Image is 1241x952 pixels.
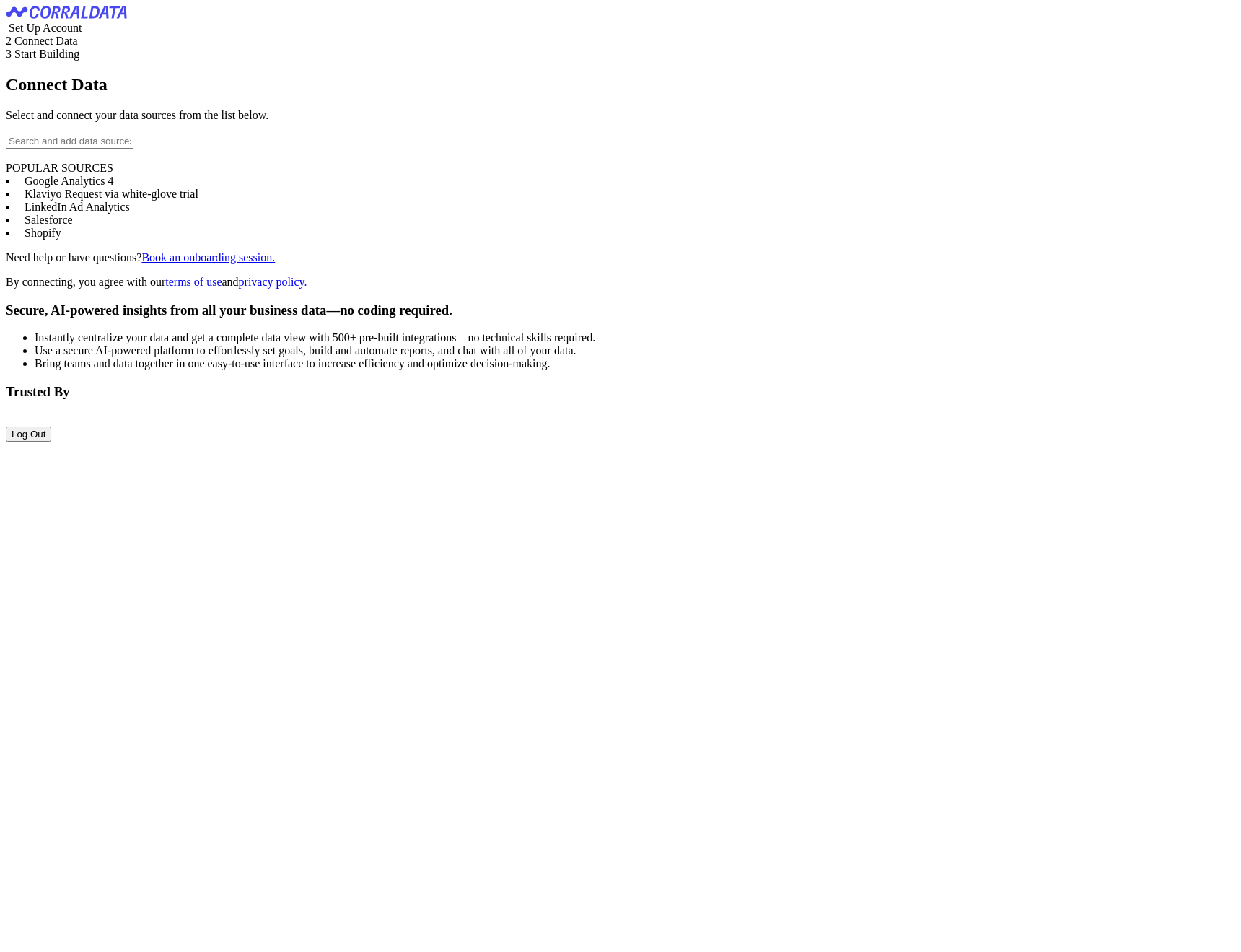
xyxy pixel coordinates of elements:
[25,201,130,213] span: LinkedIn Ad Analytics
[6,162,1235,175] div: POPULAR SOURCES
[35,331,1235,344] li: Instantly centralize your data and get a complete data view with 500+ pre-built integrations—no t...
[25,175,114,187] span: Google Analytics 4
[6,302,1235,318] h3: Secure, AI-powered insights from all your business data—no coding required.
[25,227,61,239] span: Shopify
[6,384,1235,400] h3: Trusted By
[239,276,307,288] a: privacy policy.
[6,48,12,60] span: 3
[35,344,1235,357] li: Use a secure AI-powered platform to effortlessly set goals, build and automate reports, and chat ...
[14,48,79,60] span: Start Building
[14,35,78,47] span: Connect Data
[6,35,12,47] span: 2
[25,188,62,200] span: Klaviyo
[6,75,1235,95] h2: Connect Data
[6,276,1235,289] p: By connecting, you agree with our and
[6,427,51,442] button: Log Out
[25,214,73,226] span: Salesforce
[6,134,133,149] input: Search and add data sources
[9,22,82,34] span: Set Up Account
[6,251,1235,264] p: Need help or have questions?
[65,188,198,200] span: Request via white-glove trial
[6,109,1235,122] p: Select and connect your data sources from the list below.
[141,251,275,263] a: Book an onboarding session.
[165,276,222,288] a: terms of use
[35,357,1235,370] li: Bring teams and data together in one easy-to-use interface to increase efficiency and optimize de...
